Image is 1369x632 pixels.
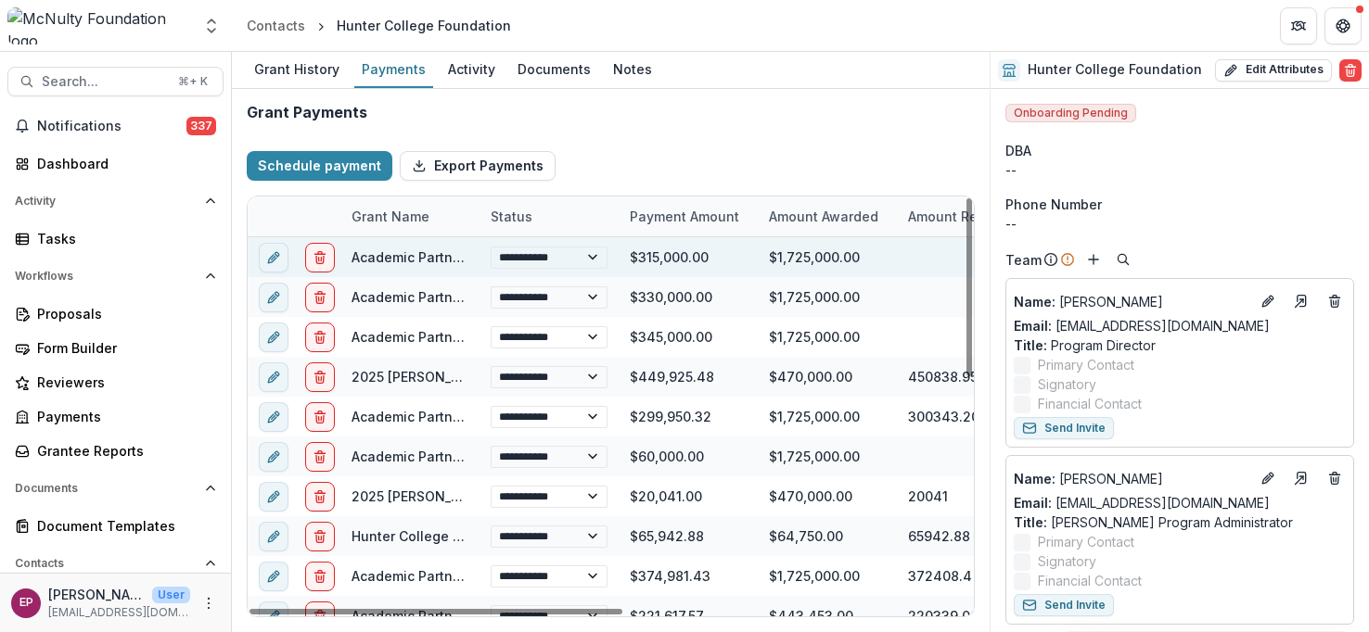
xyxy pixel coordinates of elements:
div: -- [1005,214,1354,234]
div: Hunter College Foundation [337,16,511,35]
span: Title : [1014,337,1047,353]
span: Activity [15,195,198,208]
div: $470,000.00 [769,367,852,386]
div: Grantee Reports [37,441,209,461]
button: delete [305,322,335,352]
a: Email: [EMAIL_ADDRESS][DOMAIN_NAME] [1014,316,1270,335]
a: 2025 [PERSON_NAME] Scholars [352,488,554,504]
a: Tasks [7,223,224,254]
a: Academic Partner - [PERSON_NAME] Chair [PERSON_NAME] [352,568,733,584]
button: Edit [1257,467,1279,489]
span: Primary Contact [1038,355,1134,374]
a: Academic Partner - [PERSON_NAME] Chair [PERSON_NAME] [352,249,733,265]
div: 220339.08 [908,606,979,626]
div: Status [480,196,619,236]
button: Edit Attributes [1215,59,1332,82]
div: Notes [606,56,659,82]
div: Amount Awarded [758,196,897,236]
button: Add [1082,248,1105,271]
p: Team [1005,250,1042,270]
span: DBA [1005,141,1031,160]
a: Academic Partner - [PERSON_NAME] Chair [PERSON_NAME] [352,329,733,345]
span: Documents [15,482,198,495]
button: delete [305,283,335,312]
button: edit [259,283,288,312]
button: More [198,592,220,614]
div: Grant Name [340,196,480,236]
span: Notifications [37,119,186,134]
a: Reviewers [7,367,224,398]
button: Open Contacts [7,549,224,578]
div: 450838.95 [908,367,978,386]
button: Schedule payment [247,151,392,181]
div: Payment Amount [619,196,758,236]
div: Document Templates [37,516,209,536]
button: edit [259,243,288,272]
span: Financial Contact [1038,571,1142,590]
a: Contacts [239,12,313,39]
div: Contacts [247,16,305,35]
div: Form Builder [37,338,209,358]
div: Amount Received [897,207,1032,226]
a: Academic Partner - [PERSON_NAME] Chair [PERSON_NAME] [352,289,733,305]
button: Deletes [1324,290,1346,312]
span: Onboarding Pending [1005,104,1136,122]
a: Notes [606,52,659,88]
div: $374,981.43 [619,556,758,596]
div: $20,041.00 [619,476,758,516]
div: $65,942.88 [619,516,758,556]
div: Payments [37,407,209,426]
button: Deletes [1324,467,1346,489]
nav: breadcrumb [239,12,518,39]
div: Reviewers [37,373,209,392]
button: Send Invite [1014,417,1114,439]
div: Documents [510,56,598,82]
div: Grant History [247,56,347,82]
button: delete [305,562,335,591]
button: edit [259,322,288,352]
a: Hunter College Foundation [PERSON_NAME] - 2025 [352,528,682,544]
span: 337 [186,117,216,135]
a: Payments [354,52,433,88]
span: Email: [1014,495,1052,511]
div: Proposals [37,304,209,323]
span: Contacts [15,557,198,570]
img: McNulty Foundation logo [7,7,191,44]
a: Documents [510,52,598,88]
div: $315,000.00 [619,237,758,277]
button: delete [305,243,335,272]
a: Academic Partner - [PERSON_NAME] Chair [PERSON_NAME] [352,409,733,424]
div: Esther Park [19,597,33,609]
button: edit [259,362,288,392]
span: Name : [1014,471,1056,487]
button: Export Payments [400,151,556,181]
div: ⌘ + K [174,71,211,92]
a: Form Builder [7,333,224,363]
a: Dashboard [7,148,224,179]
a: Activity [441,52,503,88]
div: 20041 [908,487,948,506]
a: Document Templates [7,511,224,541]
div: $60,000.00 [619,436,758,476]
div: Tasks [37,229,209,248]
a: Go to contact [1286,463,1316,493]
button: Search [1112,248,1134,271]
span: Email: [1014,318,1052,334]
h2: Hunter College Foundation [1028,62,1202,78]
button: Open Activity [7,186,224,216]
a: Name: [PERSON_NAME] [1014,292,1249,311]
span: Financial Contact [1038,394,1142,413]
button: Partners [1280,7,1317,44]
p: Program Director [1014,335,1346,355]
p: [PERSON_NAME] Program Administrator [1014,512,1346,532]
button: Get Help [1324,7,1362,44]
span: Primary Contact [1038,532,1134,551]
a: Email: [EMAIL_ADDRESS][DOMAIN_NAME] [1014,493,1270,512]
div: $1,725,000.00 [769,327,860,347]
button: Send Invite [1014,594,1114,616]
h2: Grant Payments [247,104,367,121]
button: edit [259,442,288,472]
div: Amount Received [897,196,1036,236]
